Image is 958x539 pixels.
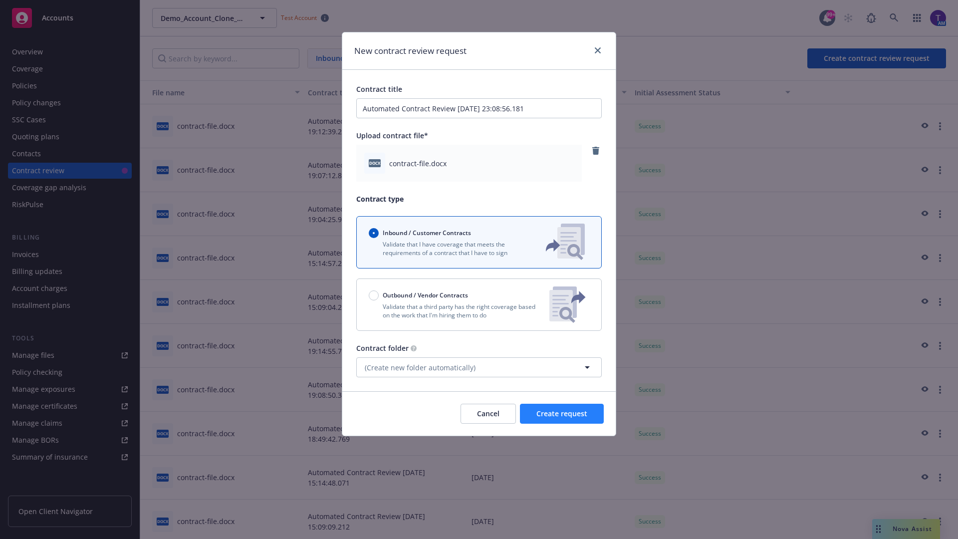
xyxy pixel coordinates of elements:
[520,404,604,424] button: Create request
[356,131,428,140] span: Upload contract file*
[356,216,602,269] button: Inbound / Customer ContractsValidate that I have coverage that meets the requirements of a contra...
[356,194,602,204] p: Contract type
[356,357,602,377] button: (Create new folder automatically)
[383,229,471,237] span: Inbound / Customer Contracts
[461,404,516,424] button: Cancel
[369,290,379,300] input: Outbound / Vendor Contracts
[354,44,467,57] h1: New contract review request
[369,302,541,319] p: Validate that a third party has the right coverage based on the work that I'm hiring them to do
[383,291,468,299] span: Outbound / Vendor Contracts
[356,84,402,94] span: Contract title
[356,98,602,118] input: Enter a title for this contract
[592,44,604,56] a: close
[477,409,499,418] span: Cancel
[365,362,476,373] span: (Create new folder automatically)
[369,240,529,257] p: Validate that I have coverage that meets the requirements of a contract that I have to sign
[389,158,447,169] span: contract-file.docx
[536,409,587,418] span: Create request
[369,159,381,167] span: docx
[590,145,602,157] a: remove
[369,228,379,238] input: Inbound / Customer Contracts
[356,343,409,353] span: Contract folder
[356,278,602,331] button: Outbound / Vendor ContractsValidate that a third party has the right coverage based on the work t...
